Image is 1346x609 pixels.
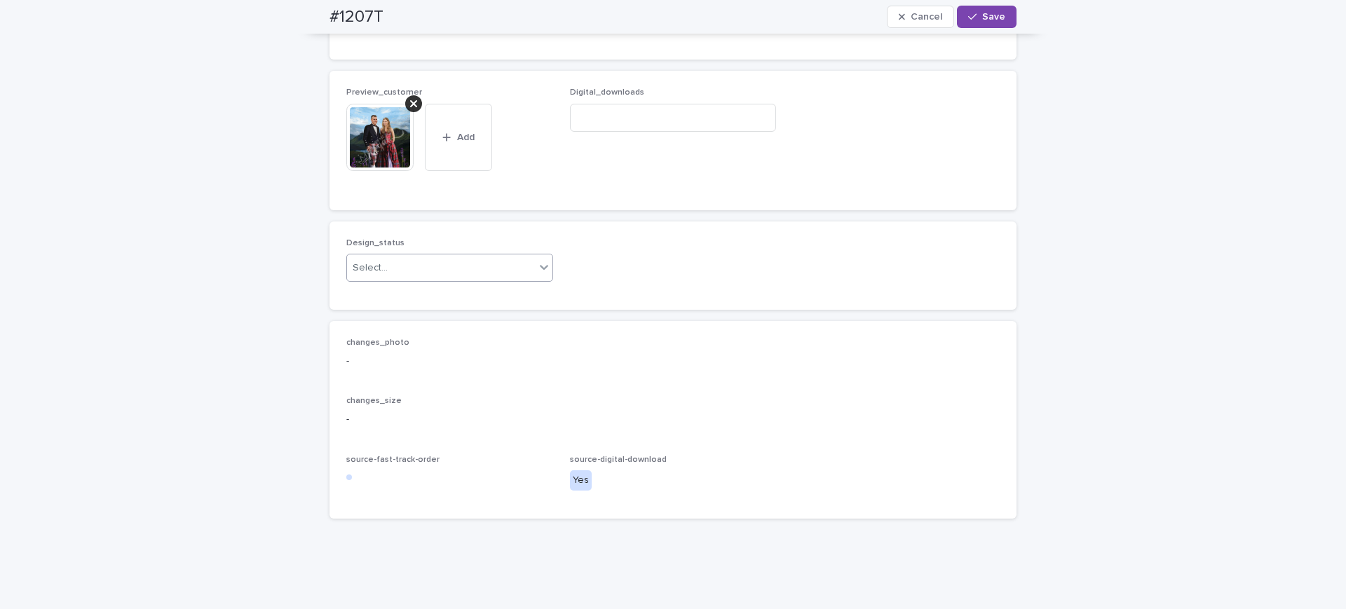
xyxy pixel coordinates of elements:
[982,12,1005,22] span: Save
[329,7,383,27] h2: #1207T
[346,397,402,405] span: changes_size
[570,470,592,491] div: Yes
[346,456,440,464] span: source-fast-track-order
[346,412,1000,427] p: -
[570,88,644,97] span: Digital_downloads
[346,88,422,97] span: Preview_customer
[346,354,1000,369] p: -
[570,456,667,464] span: source-digital-download
[425,104,492,171] button: Add
[346,338,409,347] span: changes_photo
[887,6,954,28] button: Cancel
[346,239,405,247] span: Design_status
[457,132,475,142] span: Add
[353,261,388,275] div: Select...
[911,12,942,22] span: Cancel
[957,6,1017,28] button: Save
